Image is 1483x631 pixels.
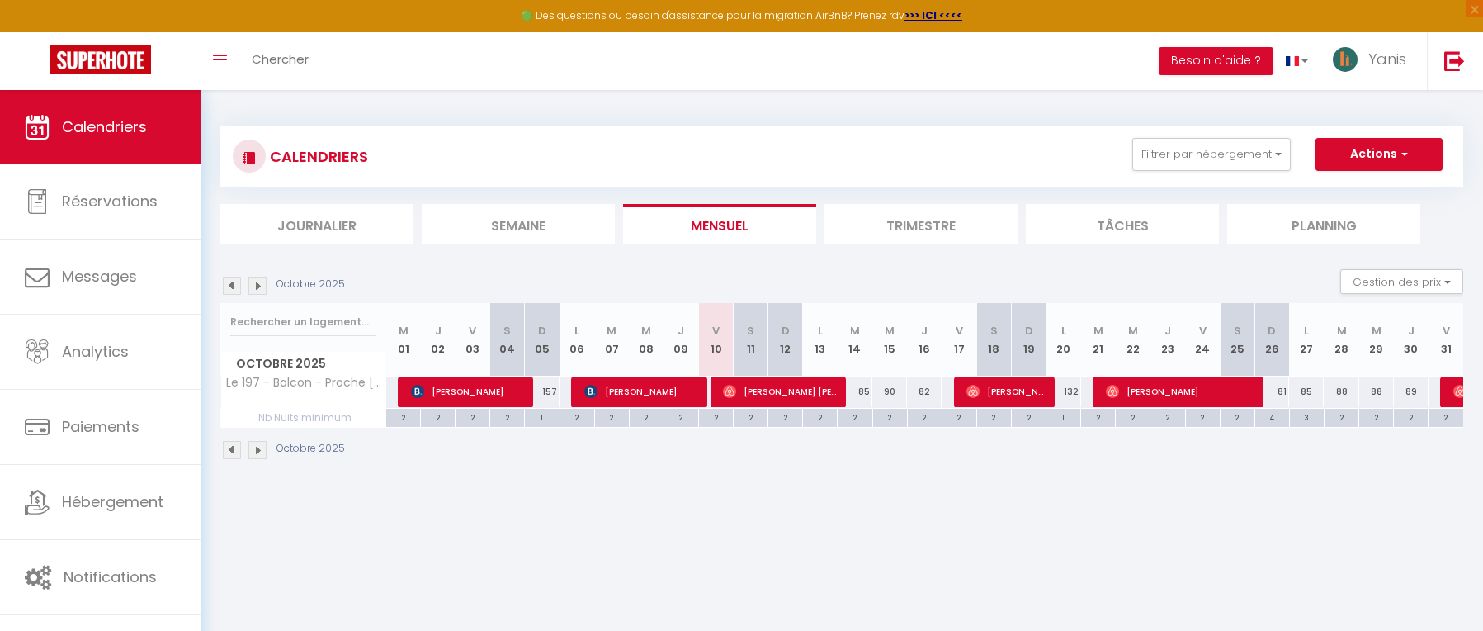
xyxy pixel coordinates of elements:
p: Octobre 2025 [276,277,345,292]
th: 03 [456,303,490,377]
span: Octobre 2025 [221,352,385,376]
h3: CALENDRIERS [266,138,368,175]
div: 2 [664,409,698,425]
li: Planning [1227,204,1420,244]
abbr: J [678,323,684,339]
span: Hébergement [62,491,163,512]
div: 2 [630,409,664,425]
th: 21 [1081,303,1116,377]
span: Messages [62,266,137,287]
th: 10 [698,303,733,377]
th: 16 [907,303,942,377]
img: Super Booking [50,45,151,74]
abbr: L [574,323,579,339]
div: 88 [1359,377,1394,407]
span: [PERSON_NAME] [1106,376,1256,407]
div: 2 [1359,409,1393,425]
div: 2 [1221,409,1254,425]
input: Rechercher un logement... [230,307,376,337]
span: Paiements [62,416,139,437]
th: 13 [803,303,838,377]
abbr: M [885,323,895,339]
span: Calendriers [62,116,147,137]
button: Gestion des prix [1340,269,1463,294]
th: 24 [1185,303,1220,377]
abbr: J [435,323,442,339]
abbr: M [641,323,651,339]
abbr: J [1408,323,1415,339]
button: Actions [1315,138,1443,171]
th: 30 [1394,303,1429,377]
abbr: D [1268,323,1276,339]
div: 2 [1394,409,1428,425]
abbr: J [1164,323,1171,339]
span: [PERSON_NAME] [411,376,527,407]
th: 14 [838,303,872,377]
abbr: S [503,323,511,339]
abbr: D [538,323,546,339]
abbr: S [1234,323,1241,339]
div: 2 [873,409,907,425]
p: Octobre 2025 [276,441,345,457]
abbr: M [850,323,860,339]
th: 17 [942,303,976,377]
th: 07 [594,303,629,377]
div: 85 [838,377,872,407]
th: 28 [1324,303,1358,377]
div: 1 [525,409,559,425]
div: 4 [1255,409,1289,425]
th: 12 [768,303,803,377]
th: 18 [976,303,1011,377]
th: 27 [1289,303,1324,377]
th: 04 [490,303,525,377]
th: 15 [872,303,907,377]
div: 3 [1290,409,1324,425]
div: 81 [1254,377,1289,407]
span: [PERSON_NAME] [584,376,700,407]
div: 89 [1394,377,1429,407]
div: 2 [421,409,455,425]
abbr: V [1443,323,1450,339]
abbr: M [1337,323,1347,339]
span: Notifications [64,567,157,587]
div: 88 [1324,377,1358,407]
abbr: S [747,323,754,339]
abbr: M [1372,323,1381,339]
a: >>> ICI <<<< [904,8,962,22]
button: Besoin d'aide ? [1159,47,1273,75]
th: 19 [1011,303,1046,377]
div: 157 [525,377,560,407]
span: Chercher [252,50,309,68]
abbr: V [469,323,476,339]
abbr: D [1025,323,1033,339]
abbr: V [956,323,963,339]
th: 05 [525,303,560,377]
th: 29 [1359,303,1394,377]
div: 2 [490,409,524,425]
div: 2 [386,409,420,425]
li: Mensuel [623,204,816,244]
li: Trimestre [824,204,1018,244]
div: 2 [1012,409,1046,425]
span: Yanis [1368,49,1406,69]
th: 31 [1429,303,1463,377]
img: ... [1333,47,1358,72]
abbr: L [1061,323,1066,339]
div: 90 [872,377,907,407]
th: 06 [560,303,594,377]
div: 2 [560,409,594,425]
button: Filtrer par hébergement [1132,138,1291,171]
li: Semaine [422,204,615,244]
th: 22 [1116,303,1150,377]
div: 132 [1046,377,1081,407]
div: 2 [838,409,871,425]
abbr: V [1199,323,1207,339]
abbr: M [1093,323,1103,339]
span: Réservations [62,191,158,211]
th: 09 [664,303,698,377]
div: 2 [1116,409,1150,425]
abbr: L [1304,323,1309,339]
abbr: M [1128,323,1138,339]
div: 85 [1289,377,1324,407]
span: [PERSON_NAME] [PERSON_NAME] [723,376,838,407]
